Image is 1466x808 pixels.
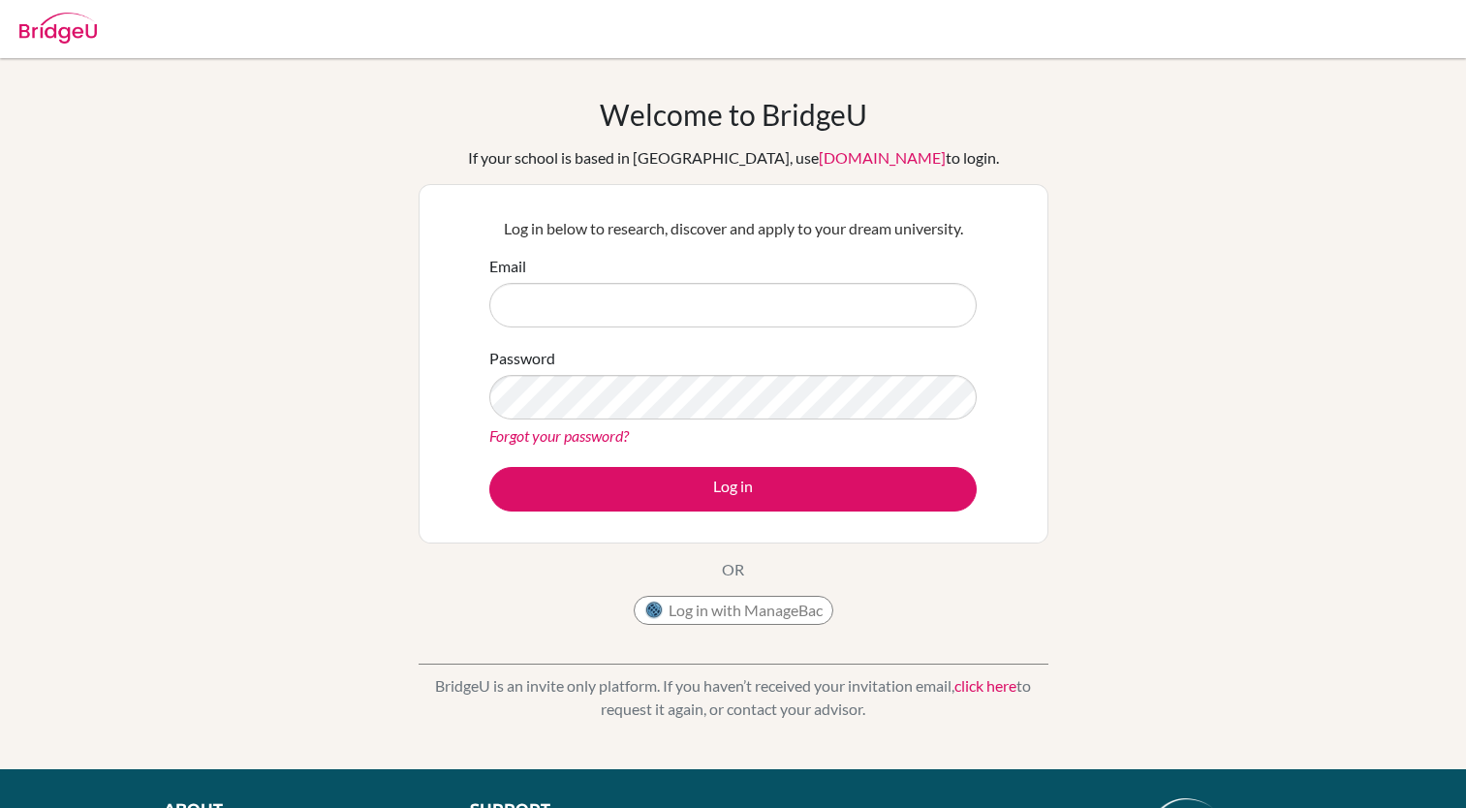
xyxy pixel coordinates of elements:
[19,13,97,44] img: Bridge-U
[489,426,629,445] a: Forgot your password?
[489,217,977,240] p: Log in below to research, discover and apply to your dream university.
[954,676,1016,695] a: click here
[600,97,867,132] h1: Welcome to BridgeU
[468,146,999,170] div: If your school is based in [GEOGRAPHIC_DATA], use to login.
[722,558,744,581] p: OR
[419,674,1048,721] p: BridgeU is an invite only platform. If you haven’t received your invitation email, to request it ...
[489,347,555,370] label: Password
[489,467,977,512] button: Log in
[634,596,833,625] button: Log in with ManageBac
[819,148,946,167] a: [DOMAIN_NAME]
[489,255,526,278] label: Email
